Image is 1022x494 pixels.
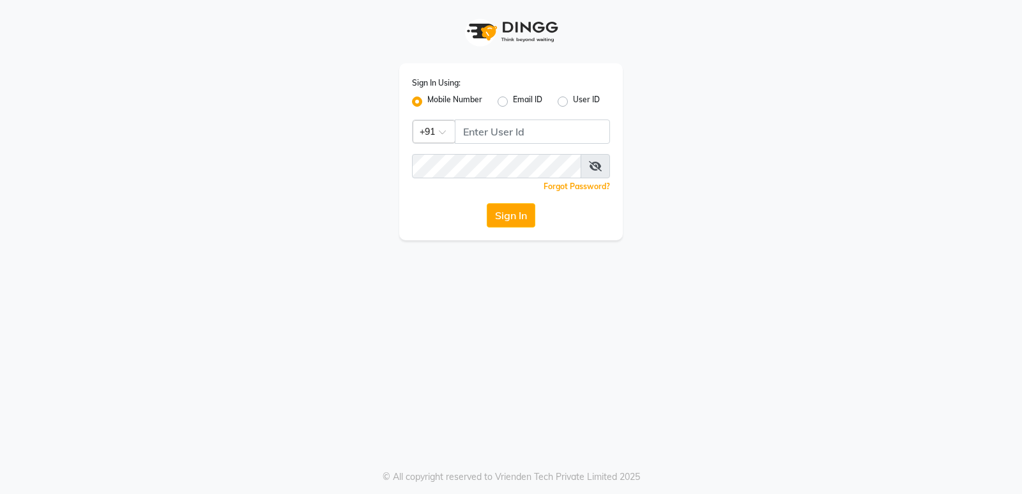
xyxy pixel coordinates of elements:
label: Email ID [513,94,542,109]
img: logo1.svg [460,13,562,50]
label: User ID [573,94,600,109]
button: Sign In [487,203,535,228]
a: Forgot Password? [544,181,610,191]
input: Username [455,120,610,144]
label: Sign In Using: [412,77,461,89]
label: Mobile Number [427,94,482,109]
input: Username [412,154,581,178]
